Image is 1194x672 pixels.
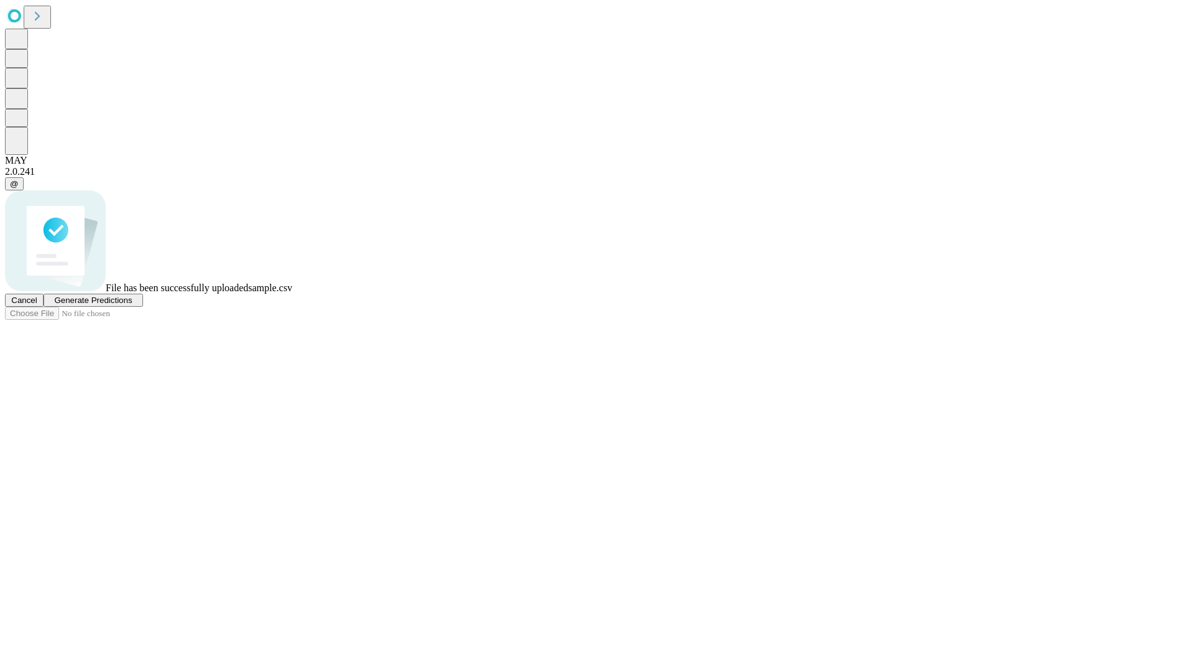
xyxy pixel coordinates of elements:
div: MAY [5,155,1189,166]
span: @ [10,179,19,189]
div: 2.0.241 [5,166,1189,177]
span: File has been successfully uploaded [106,282,248,293]
button: @ [5,177,24,190]
span: Cancel [11,296,37,305]
span: Generate Predictions [54,296,132,305]
button: Generate Predictions [44,294,143,307]
span: sample.csv [248,282,292,293]
button: Cancel [5,294,44,307]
